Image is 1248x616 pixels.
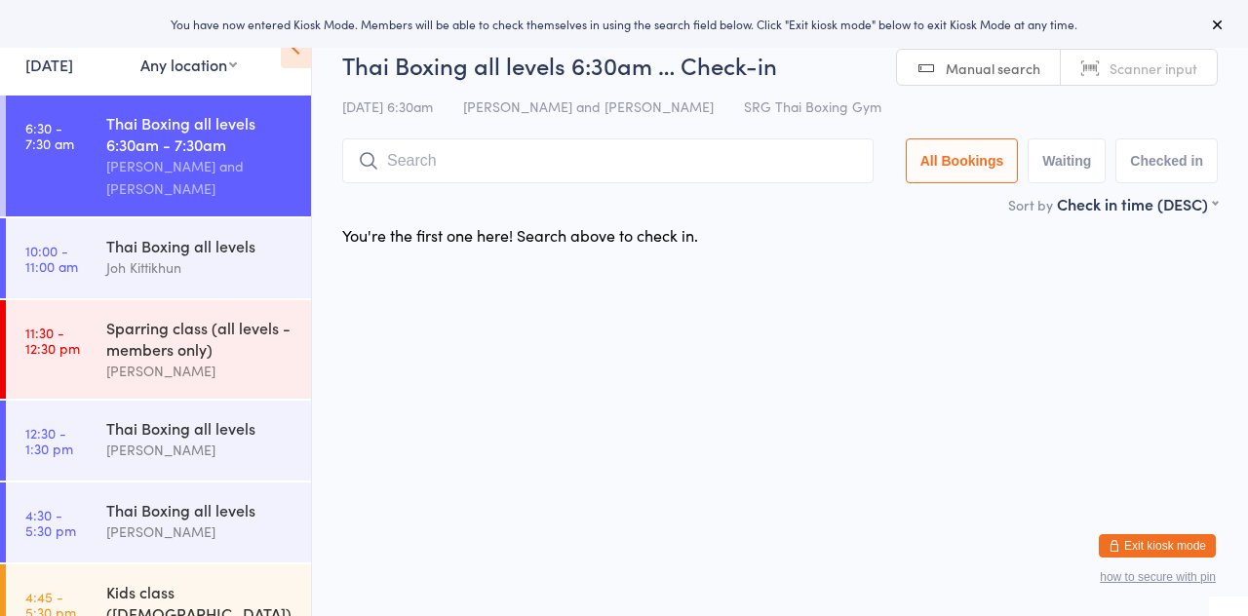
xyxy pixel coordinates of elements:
button: Waiting [1028,138,1106,183]
div: Sparring class (all levels - members only) [106,317,294,360]
div: Thai Boxing all levels [106,499,294,520]
div: [PERSON_NAME] [106,520,294,543]
button: Checked in [1115,138,1218,183]
a: 6:30 -7:30 amThai Boxing all levels 6:30am - 7:30am[PERSON_NAME] and [PERSON_NAME] [6,96,311,216]
time: 12:30 - 1:30 pm [25,425,73,456]
button: how to secure with pin [1100,570,1216,584]
h2: Thai Boxing all levels 6:30am … Check-in [342,49,1218,81]
span: Scanner input [1110,58,1197,78]
span: [PERSON_NAME] and [PERSON_NAME] [463,96,714,116]
a: 4:30 -5:30 pmThai Boxing all levels[PERSON_NAME] [6,482,311,562]
span: SRG Thai Boxing Gym [744,96,881,116]
button: Exit kiosk mode [1099,534,1216,558]
button: All Bookings [906,138,1019,183]
a: [DATE] [25,54,73,75]
input: Search [342,138,874,183]
div: You're the first one here! Search above to check in. [342,224,698,246]
time: 6:30 - 7:30 am [25,120,74,151]
div: [PERSON_NAME] [106,360,294,382]
span: Manual search [946,58,1040,78]
div: Thai Boxing all levels [106,417,294,439]
label: Sort by [1008,195,1053,214]
div: Check in time (DESC) [1057,193,1218,214]
a: 11:30 -12:30 pmSparring class (all levels - members only)[PERSON_NAME] [6,300,311,399]
div: [PERSON_NAME] and [PERSON_NAME] [106,155,294,200]
time: 11:30 - 12:30 pm [25,325,80,356]
span: [DATE] 6:30am [342,96,433,116]
div: Joh Kittikhun [106,256,294,279]
div: Any location [140,54,237,75]
div: You have now entered Kiosk Mode. Members will be able to check themselves in using the search fie... [31,16,1217,32]
a: 10:00 -11:00 amThai Boxing all levelsJoh Kittikhun [6,218,311,298]
time: 4:30 - 5:30 pm [25,507,76,538]
div: [PERSON_NAME] [106,439,294,461]
a: 12:30 -1:30 pmThai Boxing all levels[PERSON_NAME] [6,401,311,481]
time: 10:00 - 11:00 am [25,243,78,274]
div: Thai Boxing all levels [106,235,294,256]
div: Thai Boxing all levels 6:30am - 7:30am [106,112,294,155]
